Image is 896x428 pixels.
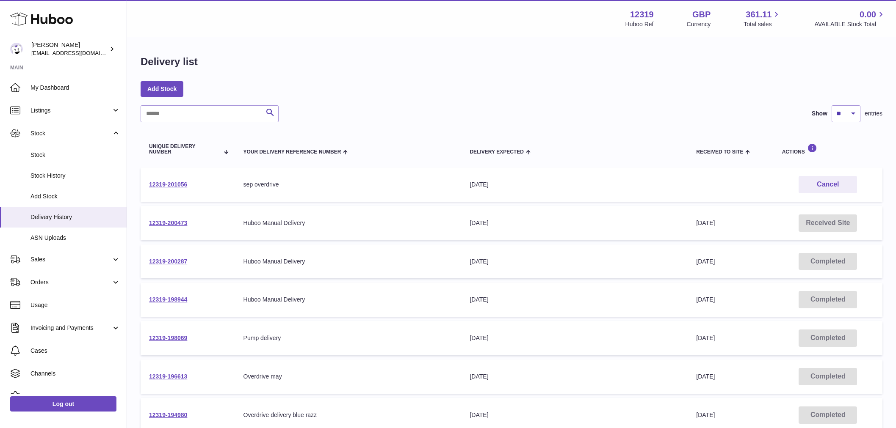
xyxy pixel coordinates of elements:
[814,9,886,28] a: 0.00 AVAILABLE Stock Total
[30,392,120,401] span: Settings
[812,110,827,118] label: Show
[696,149,743,155] span: Received to Site
[30,255,111,263] span: Sales
[696,335,715,341] span: [DATE]
[470,149,523,155] span: Delivery Expected
[10,396,116,412] a: Log out
[865,110,882,118] span: entries
[470,334,679,342] div: [DATE]
[149,296,187,303] a: 12319-198944
[782,143,874,155] div: Actions
[860,9,876,20] span: 0.00
[799,176,857,193] button: Cancel
[243,334,453,342] div: Pump delivery
[696,412,715,418] span: [DATE]
[243,181,453,189] div: sep overdrive
[149,219,187,226] a: 12319-200473
[243,373,453,381] div: Overdrive may
[149,373,187,380] a: 12319-196613
[149,258,187,265] a: 12319-200287
[149,181,187,188] a: 12319-201056
[746,9,772,20] span: 361.11
[30,370,120,378] span: Channels
[470,296,679,304] div: [DATE]
[141,55,198,69] h1: Delivery list
[243,258,453,266] div: Huboo Manual Delivery
[30,172,120,180] span: Stock History
[30,213,120,221] span: Delivery History
[696,258,715,265] span: [DATE]
[470,219,679,227] div: [DATE]
[141,81,183,96] a: Add Stock
[30,129,111,137] span: Stock
[149,412,187,418] a: 12319-194980
[30,234,120,242] span: ASN Uploads
[692,9,711,20] strong: GBP
[696,373,715,380] span: [DATE]
[470,411,679,419] div: [DATE]
[30,151,120,159] span: Stock
[243,219,453,227] div: Huboo Manual Delivery
[744,20,781,28] span: Total sales
[696,296,715,303] span: [DATE]
[470,373,679,381] div: [DATE]
[814,20,886,28] span: AVAILABLE Stock Total
[696,219,715,226] span: [DATE]
[470,181,679,189] div: [DATE]
[243,296,453,304] div: Huboo Manual Delivery
[10,43,23,55] img: internalAdmin-12319@internal.huboo.com
[744,9,781,28] a: 361.11 Total sales
[470,258,679,266] div: [DATE]
[31,41,108,57] div: [PERSON_NAME]
[243,149,341,155] span: Your Delivery Reference Number
[30,107,111,115] span: Listings
[687,20,711,28] div: Currency
[30,347,120,355] span: Cases
[243,411,453,419] div: Overdrive delivery blue razz
[30,192,120,200] span: Add Stock
[149,335,187,341] a: 12319-198069
[625,20,654,28] div: Huboo Ref
[149,144,219,155] span: Unique Delivery Number
[30,324,111,332] span: Invoicing and Payments
[30,84,120,92] span: My Dashboard
[30,278,111,286] span: Orders
[630,9,654,20] strong: 12319
[31,49,124,56] span: [EMAIL_ADDRESS][DOMAIN_NAME]
[30,301,120,309] span: Usage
